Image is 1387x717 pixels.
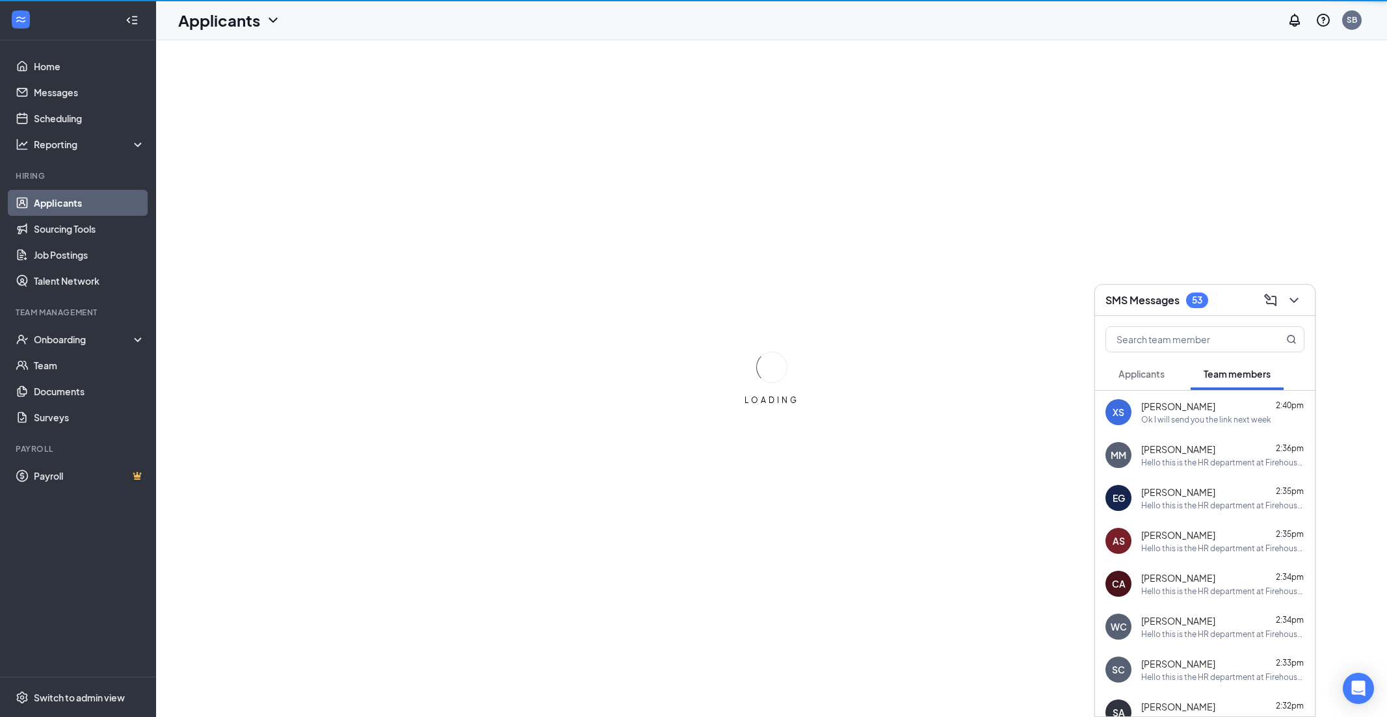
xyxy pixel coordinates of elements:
a: Job Postings [34,242,145,268]
a: Home [34,53,145,79]
a: Talent Network [34,268,145,294]
svg: UserCheck [16,333,29,346]
button: ChevronDown [1284,290,1304,311]
div: Hello this is the HR department at Firehouse subs we have successfully processed your onboarding ... [1141,543,1304,554]
div: MM [1111,449,1126,462]
span: Team members [1204,368,1271,380]
div: Switch to admin view [34,691,125,704]
svg: Notifications [1287,12,1302,28]
span: [PERSON_NAME] [1141,700,1215,713]
svg: Analysis [16,138,29,151]
div: Reporting [34,138,146,151]
div: Hello this is the HR department at Firehouse subs we have successfully processed your onboarding ... [1141,457,1304,468]
div: Hello this is the HR department at Firehouse subs we have successfully processed your onboarding ... [1141,671,1304,683]
div: SB [1347,14,1357,25]
a: Documents [34,378,145,404]
svg: QuestionInfo [1315,12,1331,28]
div: AS [1113,534,1125,547]
div: CA [1112,577,1126,590]
span: 2:34pm [1276,572,1304,582]
a: Sourcing Tools [34,216,145,242]
div: LOADING [739,395,804,406]
span: [PERSON_NAME] [1141,400,1215,413]
div: Onboarding [34,333,134,346]
svg: ComposeMessage [1263,293,1278,308]
div: EG [1113,491,1125,504]
svg: WorkstreamLogo [14,13,27,26]
h3: SMS Messages [1105,293,1180,307]
span: [PERSON_NAME] [1141,571,1215,584]
div: Open Intercom Messenger [1343,673,1374,704]
span: 2:36pm [1276,443,1304,453]
button: ComposeMessage [1260,290,1281,311]
div: SC [1112,663,1125,676]
div: Hiring [16,170,142,181]
span: 2:33pm [1276,658,1304,668]
span: [PERSON_NAME] [1141,528,1215,541]
a: PayrollCrown [34,463,145,489]
div: Payroll [16,443,142,454]
svg: ChevronDown [265,12,281,28]
span: 2:32pm [1276,701,1304,710]
span: [PERSON_NAME] [1141,443,1215,456]
div: 53 [1192,294,1202,306]
span: 2:35pm [1276,486,1304,496]
span: 2:40pm [1276,400,1304,410]
svg: ChevronDown [1286,293,1302,308]
a: Scheduling [34,105,145,131]
a: Messages [34,79,145,105]
input: Search team member [1106,327,1260,352]
h1: Applicants [178,9,260,31]
span: 2:34pm [1276,615,1304,625]
svg: Collapse [125,14,139,27]
span: [PERSON_NAME] [1141,614,1215,627]
div: Team Management [16,307,142,318]
div: XS [1113,406,1124,419]
div: Hello this is the HR department at Firehouse subs we have successfully processed your onboarding ... [1141,629,1304,640]
span: [PERSON_NAME] [1141,657,1215,670]
svg: Settings [16,691,29,704]
span: Applicants [1118,368,1165,380]
div: WC [1111,620,1127,633]
a: Applicants [34,190,145,216]
a: Team [34,352,145,378]
div: Ok I will send you the link next week [1141,414,1271,425]
svg: MagnifyingGlass [1286,334,1297,345]
span: [PERSON_NAME] [1141,486,1215,499]
div: Hello this is the HR department at Firehouse subs we have successfully processed your onboarding ... [1141,586,1304,597]
a: Surveys [34,404,145,430]
span: 2:35pm [1276,529,1304,539]
div: Hello this is the HR department at Firehouse subs we have successfully processed your onboarding ... [1141,500,1304,511]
